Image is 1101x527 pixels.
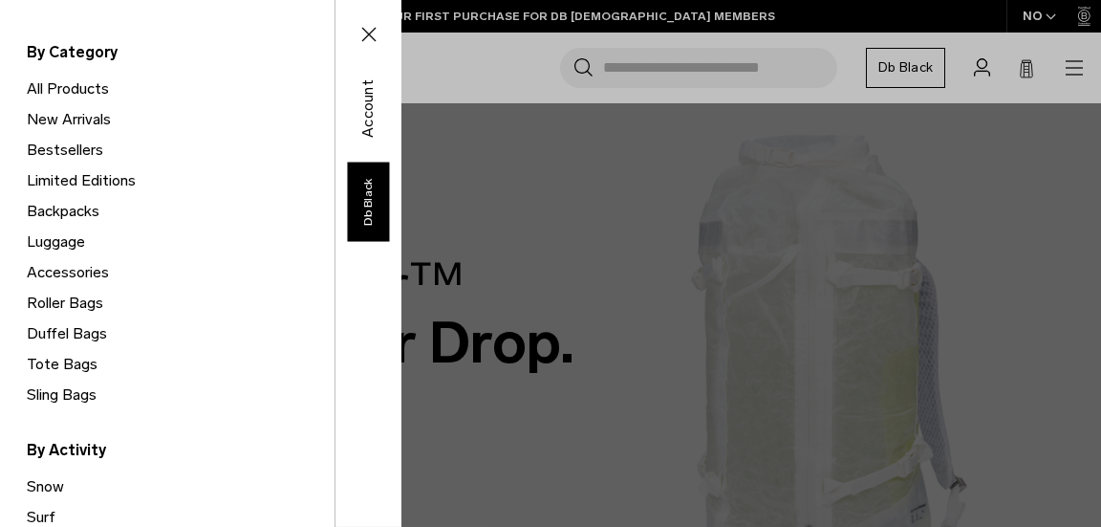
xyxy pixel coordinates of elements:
a: Account [349,97,389,120]
a: Bestsellers [27,135,335,165]
a: Db Black [347,162,389,241]
a: Backpacks [27,196,335,227]
a: Luggage [27,227,335,257]
span: By Category [27,41,335,64]
a: Duffel Bags [27,318,335,349]
a: Accessories [27,257,335,288]
a: New Arrivals [27,104,335,135]
a: Tote Bags [27,349,335,380]
a: Sling Bags [27,380,335,410]
a: Limited Editions [27,165,335,196]
span: Account [357,79,380,138]
a: Roller Bags [27,288,335,318]
span: By Activity [27,439,335,462]
a: All Products [27,74,335,104]
a: Snow [27,472,335,502]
